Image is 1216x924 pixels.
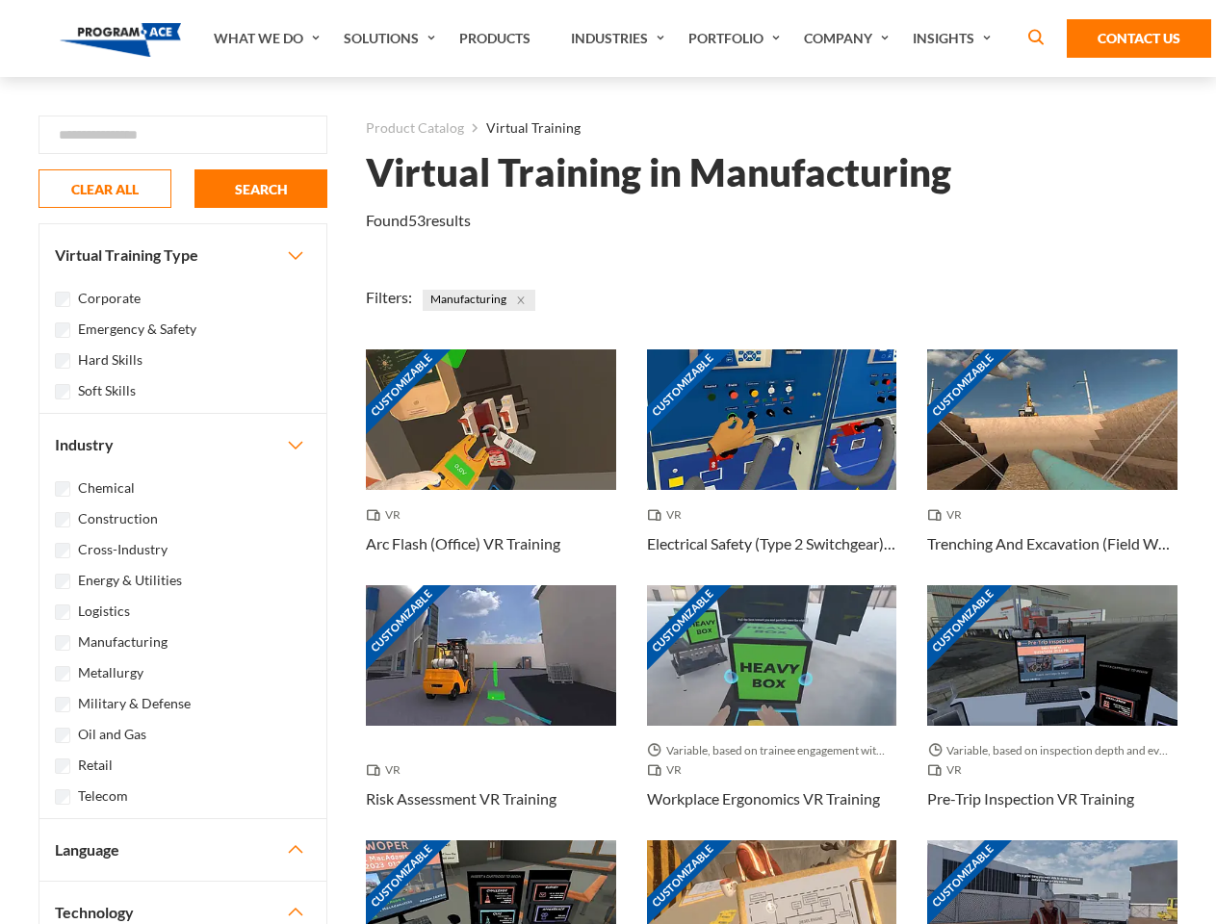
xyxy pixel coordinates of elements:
a: Contact Us [1067,19,1211,58]
input: Soft Skills [55,384,70,399]
p: Found results [366,209,471,232]
a: Customizable Thumbnail - Electrical Safety (Type 2 Switchgear) VR Training VR Electrical Safety (... [647,349,897,585]
label: Corporate [78,288,141,309]
button: Close [510,290,531,311]
a: Customizable Thumbnail - Pre-Trip Inspection VR Training Variable, based on inspection depth and ... [927,585,1177,840]
label: Construction [78,508,158,529]
input: Telecom [55,789,70,805]
h3: Pre-Trip Inspection VR Training [927,787,1134,810]
label: Oil and Gas [78,724,146,745]
h3: Arc Flash (Office) VR Training [366,532,560,555]
input: Corporate [55,292,70,307]
label: Manufacturing [78,631,168,653]
input: Energy & Utilities [55,574,70,589]
span: VR [366,505,408,525]
span: Filters: [366,288,412,306]
button: Language [39,819,326,881]
span: Manufacturing [423,290,535,311]
span: VR [366,760,408,780]
label: Energy & Utilities [78,570,182,591]
input: Military & Defense [55,697,70,712]
h3: Electrical Safety (Type 2 Switchgear) VR Training [647,532,897,555]
label: Emergency & Safety [78,319,196,340]
button: Virtual Training Type [39,224,326,286]
a: Product Catalog [366,115,464,141]
input: Cross-Industry [55,543,70,558]
input: Construction [55,512,70,527]
li: Virtual Training [464,115,581,141]
h1: Virtual Training in Manufacturing [366,156,951,190]
nav: breadcrumb [366,115,1177,141]
h3: Risk Assessment VR Training [366,787,556,810]
span: Variable, based on inspection depth and event interaction. [927,741,1177,760]
em: 53 [408,211,426,229]
input: Oil and Gas [55,728,70,743]
span: VR [927,760,970,780]
input: Metallurgy [55,666,70,681]
label: Soft Skills [78,380,136,401]
a: Customizable Thumbnail - Trenching And Excavation (Field Work) VR Training VR Trenching And Excav... [927,349,1177,585]
h3: Trenching And Excavation (Field Work) VR Training [927,532,1177,555]
span: Variable, based on trainee engagement with exercises. [647,741,897,760]
input: Chemical [55,481,70,497]
input: Retail [55,758,70,774]
span: VR [647,760,689,780]
span: VR [927,505,970,525]
label: Hard Skills [78,349,142,371]
label: Metallurgy [78,662,143,683]
a: Customizable Thumbnail - Risk Assessment VR Training VR Risk Assessment VR Training [366,585,616,840]
a: Customizable Thumbnail - Arc Flash (Office) VR Training VR Arc Flash (Office) VR Training [366,349,616,585]
label: Logistics [78,601,130,622]
label: Cross-Industry [78,539,168,560]
label: Chemical [78,477,135,499]
label: Retail [78,755,113,776]
button: CLEAR ALL [39,169,171,208]
button: Industry [39,414,326,475]
h3: Workplace Ergonomics VR Training [647,787,880,810]
input: Logistics [55,604,70,620]
span: VR [647,505,689,525]
label: Telecom [78,785,128,807]
input: Hard Skills [55,353,70,369]
input: Emergency & Safety [55,322,70,338]
img: Program-Ace [60,23,182,57]
input: Manufacturing [55,635,70,651]
a: Customizable Thumbnail - Workplace Ergonomics VR Training Variable, based on trainee engagement w... [647,585,897,840]
label: Military & Defense [78,693,191,714]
